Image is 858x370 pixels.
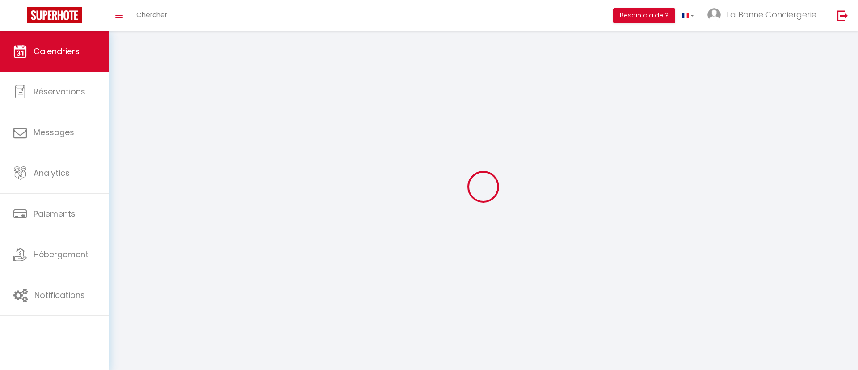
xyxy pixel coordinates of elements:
span: Analytics [34,167,70,179]
button: Besoin d'aide ? [613,8,675,23]
span: Chercher [136,10,167,19]
span: Paiements [34,208,76,219]
span: La Bonne Conciergerie [727,9,816,20]
span: Hébergement [34,249,88,260]
span: Notifications [34,289,85,301]
span: Calendriers [34,46,80,57]
span: Messages [34,127,74,138]
img: Super Booking [27,7,82,23]
img: ... [707,8,721,21]
span: Réservations [34,86,85,97]
img: logout [837,10,848,21]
